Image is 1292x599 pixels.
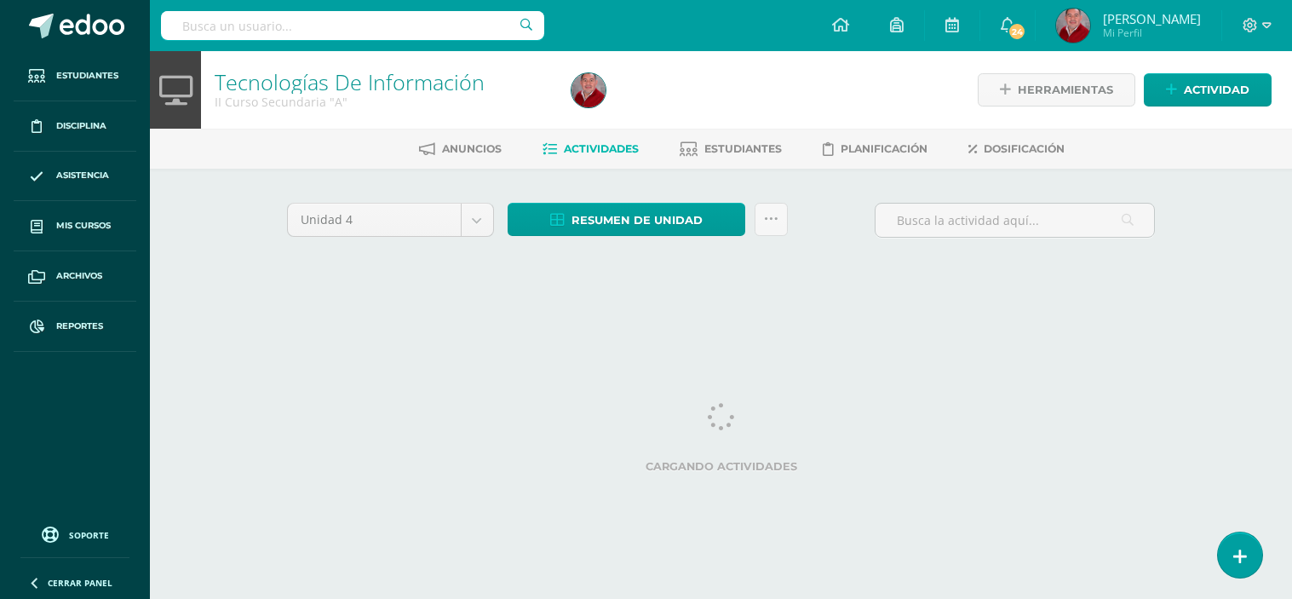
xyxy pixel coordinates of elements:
div: II Curso Secundaria 'A' [215,94,551,110]
span: Mis cursos [56,219,111,233]
a: Planificación [823,135,927,163]
span: Dosificación [984,142,1065,155]
a: Resumen de unidad [508,203,745,236]
span: Mi Perfil [1103,26,1201,40]
span: Herramientas [1018,74,1113,106]
a: Dosificación [968,135,1065,163]
a: Estudiantes [14,51,136,101]
a: Mis cursos [14,201,136,251]
span: Resumen de unidad [571,204,703,236]
a: Herramientas [978,73,1135,107]
input: Busca un usuario... [161,11,544,40]
a: Actividades [543,135,639,163]
span: Soporte [69,529,109,541]
a: Actividad [1144,73,1272,107]
span: Reportes [56,320,103,333]
input: Busca la actividad aquí... [876,204,1154,237]
a: Tecnologías De Información [215,67,485,96]
span: Actividad [1184,74,1249,106]
a: Anuncios [419,135,502,163]
a: Soporte [20,522,129,545]
span: Unidad 4 [301,204,448,236]
a: Asistencia [14,152,136,202]
label: Cargando actividades [287,460,1156,473]
span: Archivos [56,269,102,283]
a: Reportes [14,302,136,352]
span: Cerrar panel [48,577,112,589]
span: Estudiantes [704,142,782,155]
span: Disciplina [56,119,106,133]
span: Estudiantes [56,69,118,83]
a: Estudiantes [680,135,782,163]
span: [PERSON_NAME] [1103,10,1201,27]
img: fd73516eb2f546aead7fb058580fc543.png [571,73,606,107]
span: 24 [1008,22,1026,41]
h1: Tecnologías De Información [215,70,551,94]
a: Disciplina [14,101,136,152]
span: Planificación [841,142,927,155]
span: Actividades [564,142,639,155]
span: Asistencia [56,169,109,182]
span: Anuncios [442,142,502,155]
a: Archivos [14,251,136,302]
a: Unidad 4 [288,204,493,236]
img: fd73516eb2f546aead7fb058580fc543.png [1056,9,1090,43]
